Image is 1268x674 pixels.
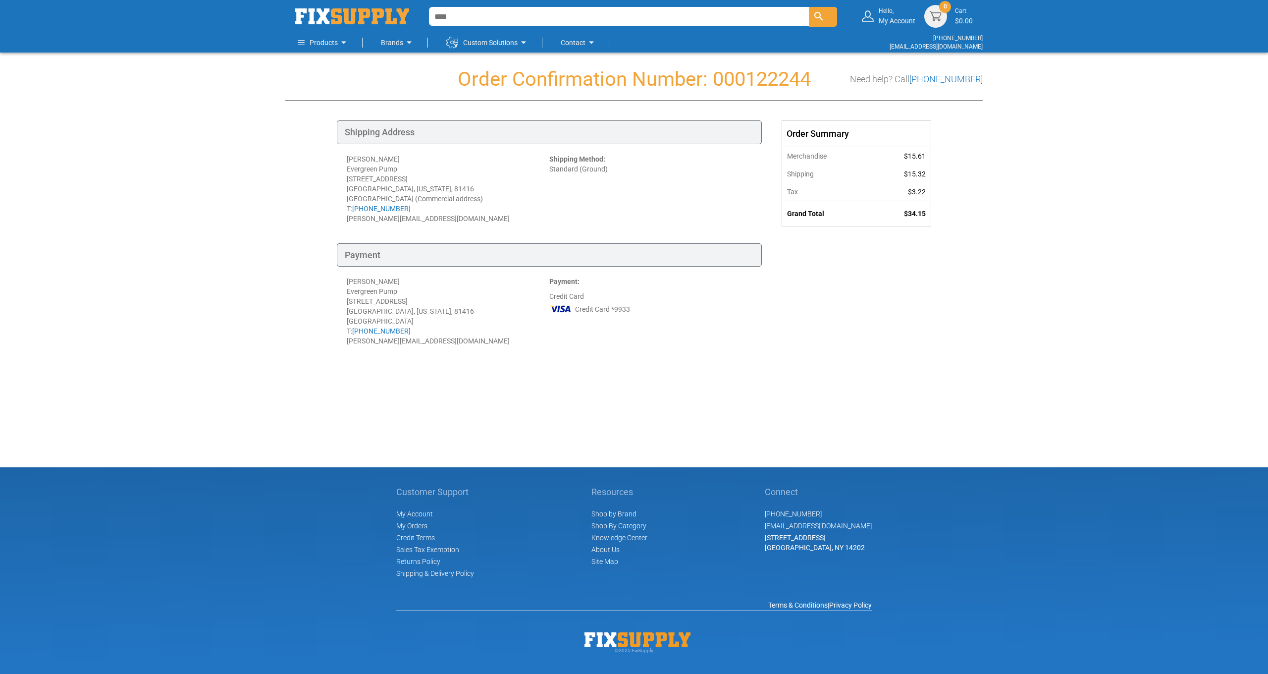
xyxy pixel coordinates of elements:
[850,74,983,84] h3: Need help? Call
[944,2,947,11] span: 0
[908,188,926,196] span: $3.22
[337,120,762,144] div: Shipping Address
[879,7,915,25] div: My Account
[782,183,873,201] th: Tax
[904,152,926,160] span: $15.61
[782,147,873,165] th: Merchandise
[591,510,636,518] a: Shop by Brand
[591,487,647,497] h5: Resources
[549,155,605,163] strong: Shipping Method:
[955,17,973,25] span: $0.00
[765,487,872,497] h5: Connect
[809,7,837,27] button: Search
[782,165,873,183] th: Shipping
[591,558,618,565] a: Site Map
[955,7,973,15] small: Cart
[396,546,459,554] span: Sales Tax Exemption
[337,243,762,267] div: Payment
[787,210,824,218] strong: Grand Total
[381,33,415,53] a: Brands
[879,7,915,15] small: Hello,
[765,510,822,518] a: [PHONE_NUMBER]
[549,278,580,285] strong: Payment:
[285,68,983,90] h1: Order Confirmation Number: 000122244
[575,304,630,314] span: Credit Card *9933
[549,154,752,224] div: Standard (Ground)
[890,43,983,50] a: [EMAIL_ADDRESS][DOMAIN_NAME]
[591,522,646,530] a: Shop By Category
[396,534,435,542] span: Credit Terms
[549,301,572,316] img: VI
[396,600,872,610] div: |
[765,534,865,552] span: [STREET_ADDRESS] [GEOGRAPHIC_DATA], NY 14202
[909,74,983,84] a: [PHONE_NUMBER]
[295,8,409,24] a: store logo
[829,601,872,609] a: Privacy Policy
[615,648,653,653] span: © 2025 FixSupply
[295,8,409,24] img: Fix Industrial Supply
[396,558,440,565] a: Returns Policy
[904,210,926,218] span: $34.15
[396,569,474,577] a: Shipping & Delivery Policy
[347,154,549,224] div: [PERSON_NAME] Evergreen Pump [STREET_ADDRESS] [GEOGRAPHIC_DATA], [US_STATE], 81416 [GEOGRAPHIC_DA...
[768,601,828,609] a: Terms & Conditions
[347,277,549,346] div: [PERSON_NAME] Evergreen Pump [STREET_ADDRESS] [GEOGRAPHIC_DATA], [US_STATE], 81416 [GEOGRAPHIC_DA...
[396,522,427,530] span: My Orders
[591,546,620,554] a: About Us
[396,487,474,497] h5: Customer Support
[446,33,529,53] a: Custom Solutions
[352,205,411,213] a: [PHONE_NUMBER]
[933,35,983,42] a: [PHONE_NUMBER]
[782,121,931,147] div: Order Summary
[298,33,350,53] a: Products
[591,534,647,542] a: Knowledge Center
[584,632,690,647] img: Fix Industrial Supply
[561,33,597,53] a: Contact
[765,522,872,530] a: [EMAIL_ADDRESS][DOMAIN_NAME]
[396,510,433,518] span: My Account
[904,170,926,178] span: $15.32
[352,327,411,335] a: [PHONE_NUMBER]
[549,277,752,346] div: Credit Card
